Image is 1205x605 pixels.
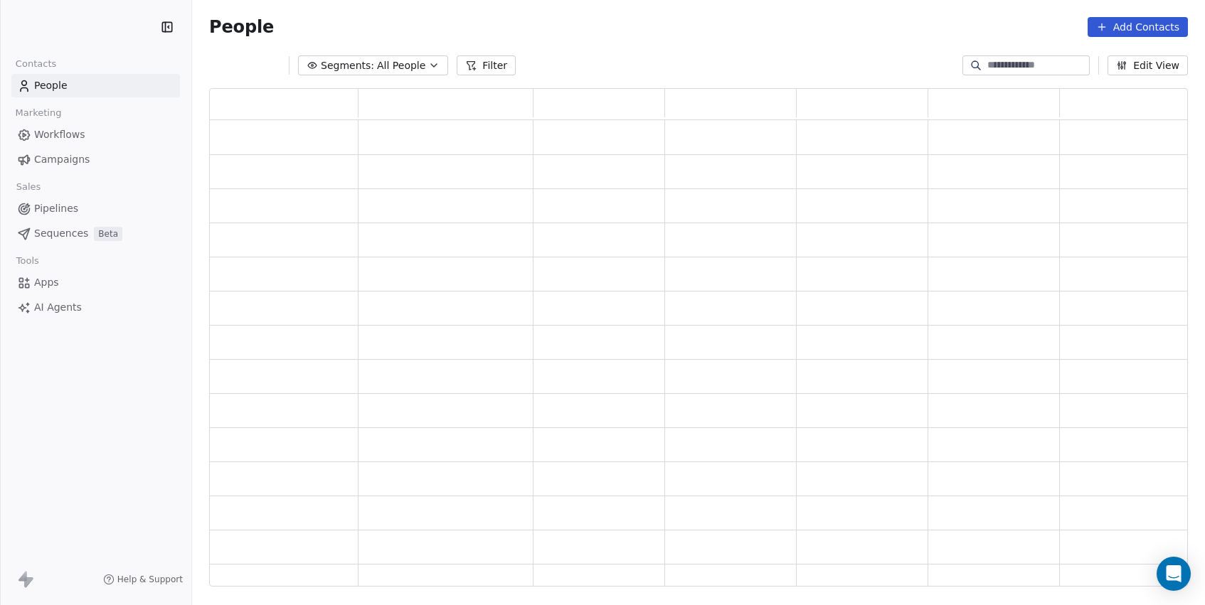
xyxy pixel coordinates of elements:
span: Apps [34,275,59,290]
span: AI Agents [34,300,82,315]
span: Sales [10,176,47,198]
a: Workflows [11,123,180,146]
span: Segments: [321,58,374,73]
div: Open Intercom Messenger [1157,557,1191,591]
span: People [34,78,68,93]
span: Help & Support [117,574,183,585]
button: Edit View [1108,55,1188,75]
a: SequencesBeta [11,222,180,245]
span: All People [377,58,425,73]
button: Filter [457,55,516,75]
span: Workflows [34,127,85,142]
a: AI Agents [11,296,180,319]
span: Tools [10,250,45,272]
span: Sequences [34,226,88,241]
div: grid [210,120,1191,587]
button: Add Contacts [1088,17,1188,37]
a: Help & Support [103,574,183,585]
a: Campaigns [11,148,180,171]
a: Apps [11,271,180,294]
a: Pipelines [11,197,180,220]
span: People [209,16,274,38]
span: Contacts [9,53,63,75]
span: Marketing [9,102,68,124]
a: People [11,74,180,97]
span: Campaigns [34,152,90,167]
span: Beta [94,227,122,241]
span: Pipelines [34,201,78,216]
